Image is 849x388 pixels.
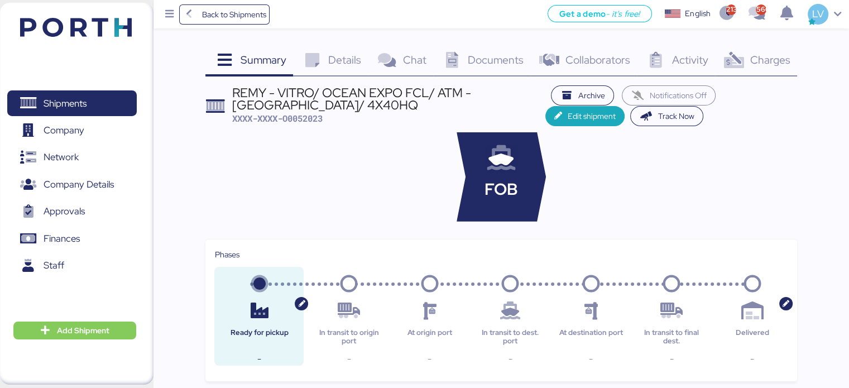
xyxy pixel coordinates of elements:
span: Summary [241,52,286,67]
span: FOB [485,178,518,202]
div: - [717,352,788,366]
a: Staff [7,253,137,279]
div: Delivered [717,329,788,345]
span: Chat [402,52,426,67]
button: Archive [551,85,615,106]
span: Finances [44,231,80,247]
div: - [474,352,546,366]
div: In transit to dest. port [474,329,546,345]
span: Staff [44,257,64,274]
span: Collaborators [565,52,630,67]
a: Shipments [7,90,137,116]
a: Approvals [7,199,137,224]
div: - [313,352,385,366]
span: Company [44,122,84,138]
span: Archive [578,89,605,102]
span: Notifications Off [650,89,707,102]
div: - [394,352,465,366]
span: Edit shipment [568,109,616,123]
button: Notifications Off [622,85,716,106]
div: Phases [214,248,788,261]
div: - [223,352,295,366]
button: Track Now [630,106,703,126]
div: Ready for pickup [223,329,295,345]
a: Finances [7,226,137,252]
span: Shipments [44,95,87,112]
span: XXXX-XXXX-O0052023 [232,113,323,124]
span: Documents [468,52,524,67]
span: Charges [750,52,790,67]
span: Details [328,52,361,67]
a: Back to Shipments [179,4,270,25]
a: Company [7,118,137,143]
button: Add Shipment [13,322,136,339]
div: English [685,8,711,20]
a: Network [7,145,137,170]
div: At origin port [394,329,465,345]
button: Edit shipment [545,106,625,126]
div: In transit to origin port [313,329,385,345]
div: REMY - VITRO/ OCEAN EXPO FCL/ ATM - [GEOGRAPHIC_DATA]/ 4X40HQ [232,87,545,112]
span: Company Details [44,176,114,193]
span: Back to Shipments [202,8,266,21]
span: Network [44,149,79,165]
span: Track Now [658,109,694,123]
span: LV [812,7,823,21]
span: Activity [672,52,708,67]
span: Add Shipment [57,324,109,337]
div: In transit to final dest. [636,329,707,345]
button: Menu [160,5,179,24]
div: At destination port [555,329,627,345]
span: Approvals [44,203,85,219]
div: - [555,352,627,366]
a: Company Details [7,172,137,198]
div: - [636,352,707,366]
